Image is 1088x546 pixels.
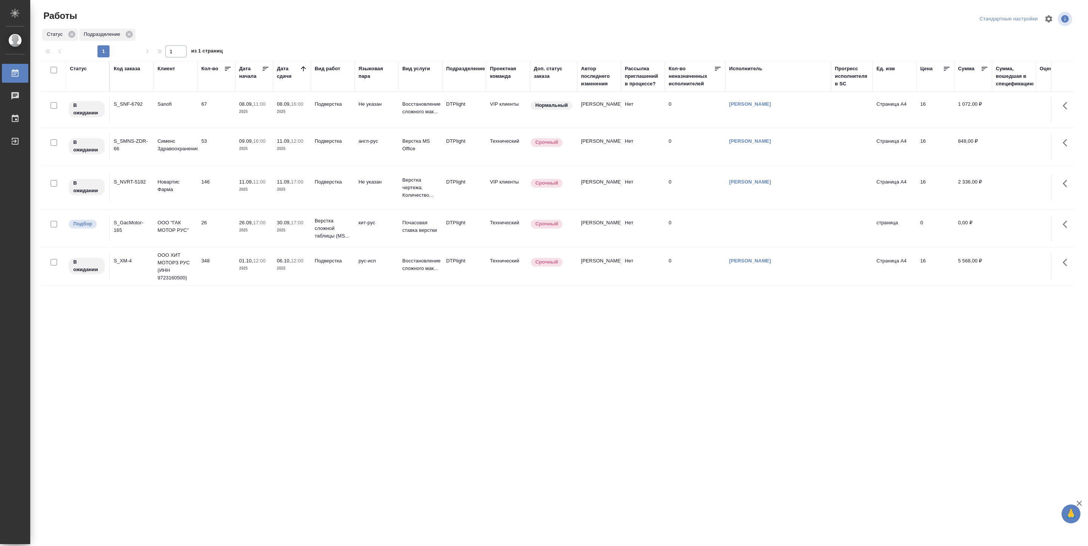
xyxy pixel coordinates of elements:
td: 16 [916,134,954,160]
p: 2025 [277,145,307,153]
div: Подразделение [79,29,135,41]
p: Срочный [535,139,558,146]
td: 146 [198,174,235,201]
div: Исполнитель назначен, приступать к работе пока рано [68,178,105,196]
td: [PERSON_NAME] [577,134,621,160]
a: [PERSON_NAME] [729,258,771,264]
p: Нормальный [535,102,568,109]
td: 0 [665,134,725,160]
div: Вид услуги [402,65,430,72]
td: рус-исп [355,253,399,280]
p: ООО ХИТ МОТОРЗ РУС (ИНН 9723160500) [158,251,194,282]
div: Доп. статус заказа [534,65,573,80]
a: [PERSON_NAME] [729,138,771,144]
div: Исполнитель назначен, приступать к работе пока рано [68,137,105,155]
div: split button [978,13,1040,25]
td: 16 [916,97,954,123]
td: 53 [198,134,235,160]
p: Верстка сложной таблицы (MS... [315,217,351,240]
td: 0,00 ₽ [954,215,992,242]
div: S_NVRT-5182 [114,178,150,186]
div: Дата начала [239,65,262,80]
div: Подразделение [446,65,485,72]
td: Не указан [355,174,399,201]
td: Не указан [355,97,399,123]
div: Рассылка приглашений в процессе? [625,65,661,88]
p: 2025 [277,186,307,193]
td: VIP клиенты [486,174,530,201]
td: англ-рус [355,134,399,160]
div: Сумма [958,65,974,72]
button: Здесь прячутся важные кнопки [1058,134,1076,152]
td: 848,00 ₽ [954,134,992,160]
p: 26.09, [239,220,253,225]
p: 12:00 [291,138,303,144]
td: DTPlight [442,215,486,242]
p: 17:00 [291,220,303,225]
button: Здесь прячутся важные кнопки [1058,215,1076,233]
div: Сумма, вошедшая в спецификацию [996,65,1034,88]
td: 348 [198,253,235,280]
span: из 1 страниц [191,46,223,57]
button: 🙏 [1062,504,1080,523]
td: 16 [916,174,954,201]
td: 2 336,00 ₽ [954,174,992,201]
div: Кол-во [201,65,218,72]
div: S_SNF-6792 [114,100,150,108]
td: Нет [621,97,665,123]
p: В ожидании [73,102,100,117]
div: Автор последнего изменения [581,65,617,88]
td: [PERSON_NAME] [577,97,621,123]
td: VIP клиенты [486,97,530,123]
p: 08.09, [239,101,253,107]
div: Исполнитель назначен, приступать к работе пока рано [68,257,105,275]
div: S_GacMotor-165 [114,219,150,234]
p: 11:00 [253,179,266,185]
div: Дата сдачи [277,65,300,80]
div: Проектная команда [490,65,526,80]
td: 0 [665,215,725,242]
p: В ожидании [73,258,100,273]
button: Здесь прячутся важные кнопки [1058,253,1076,271]
td: DTPlight [442,174,486,201]
span: Посмотреть информацию [1058,12,1074,26]
p: Срочный [535,179,558,187]
td: Технический [486,253,530,280]
p: Верстка MS Office [402,137,439,153]
td: Технический [486,215,530,242]
td: 67 [198,97,235,123]
p: 2025 [277,108,307,116]
p: 2025 [239,186,269,193]
div: S_XM-4 [114,257,150,265]
td: Страница А4 [873,253,916,280]
div: S_SMNS-ZDR-66 [114,137,150,153]
td: 16 [916,253,954,280]
p: Подверстка [315,137,351,145]
div: Вид работ [315,65,340,72]
div: Ед. изм [876,65,895,72]
button: Здесь прячутся важные кнопки [1058,174,1076,193]
p: 11.09, [277,179,291,185]
td: Нет [621,253,665,280]
p: 06.10, [277,258,291,264]
p: 17:00 [253,220,266,225]
p: Подбор [73,220,92,228]
td: Технический [486,134,530,160]
td: Нет [621,215,665,242]
p: Новартис Фарма [158,178,194,193]
div: Языковая пара [359,65,395,80]
td: 1 072,00 ₽ [954,97,992,123]
td: кит-рус [355,215,399,242]
p: ООО "ГАК МОТОР РУС" [158,219,194,234]
div: Можно подбирать исполнителей [68,219,105,229]
td: [PERSON_NAME] [577,174,621,201]
p: 30.09, [277,220,291,225]
span: Настроить таблицу [1040,10,1058,28]
p: 2025 [239,265,269,272]
p: Восстановление сложного мак... [402,100,439,116]
td: Страница А4 [873,97,916,123]
div: Прогресс исполнителя в SC [835,65,869,88]
p: Sanofi [158,100,194,108]
div: Оценка [1040,65,1058,72]
div: Статус [42,29,78,41]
